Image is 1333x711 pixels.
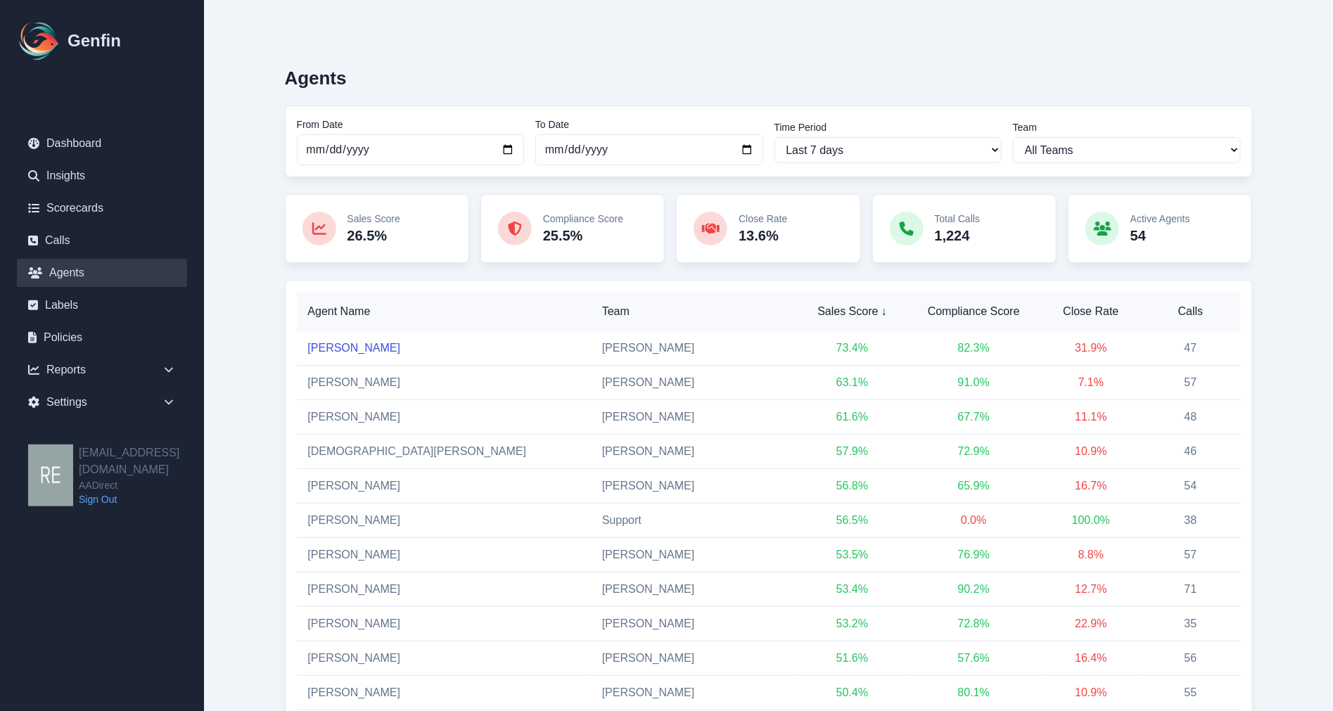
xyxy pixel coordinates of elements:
[881,303,887,320] span: ↓
[308,686,401,698] a: [PERSON_NAME]
[836,686,868,698] span: 50.4 %
[958,617,990,629] span: 72.8 %
[308,480,401,492] a: [PERSON_NAME]
[308,549,401,561] a: [PERSON_NAME]
[1141,366,1241,400] td: 57
[1072,514,1110,526] span: 100.0 %
[1075,480,1106,492] span: 16.7 %
[836,514,868,526] span: 56.5 %
[347,212,400,226] p: Sales Score
[958,480,990,492] span: 65.9 %
[17,291,187,319] a: Labels
[602,652,695,664] span: [PERSON_NAME]
[308,376,401,388] a: [PERSON_NAME]
[1141,469,1241,504] td: 54
[28,444,73,506] img: resqueda@aadirect.com
[958,376,990,388] span: 91.0 %
[958,583,990,595] span: 90.2 %
[1141,400,1241,435] td: 48
[958,652,990,664] span: 57.6 %
[347,226,400,245] p: 26.5%
[836,549,868,561] span: 53.5 %
[308,583,401,595] a: [PERSON_NAME]
[1152,303,1230,320] span: Calls
[308,652,401,664] a: [PERSON_NAME]
[17,129,187,158] a: Dashboard
[17,194,187,222] a: Scorecards
[79,492,204,506] a: Sign Out
[1075,445,1106,457] span: 10.9 %
[1141,607,1241,641] td: 35
[961,514,986,526] span: 0.0 %
[836,411,868,423] span: 61.6 %
[1075,617,1106,629] span: 22.9 %
[308,445,527,457] a: [DEMOGRAPHIC_DATA][PERSON_NAME]
[1052,303,1130,320] span: Close Rate
[958,411,990,423] span: 67.7 %
[836,445,868,457] span: 57.9 %
[836,376,868,388] span: 63.1 %
[79,444,204,478] h2: [EMAIL_ADDRESS][DOMAIN_NAME]
[958,342,990,354] span: 82.3 %
[958,549,990,561] span: 76.9 %
[935,226,981,245] p: 1,224
[1141,641,1241,676] td: 56
[1141,504,1241,538] td: 38
[17,162,187,190] a: Insights
[958,445,990,457] span: 72.9 %
[308,342,401,354] a: [PERSON_NAME]
[602,445,695,457] span: [PERSON_NAME]
[739,212,787,226] p: Close Rate
[17,324,187,352] a: Policies
[68,30,121,52] h1: Genfin
[810,303,895,320] span: Sales Score
[836,342,868,354] span: 73.4 %
[602,376,695,388] span: [PERSON_NAME]
[308,411,401,423] a: [PERSON_NAME]
[917,303,1030,320] span: Compliance Score
[774,120,1002,134] label: Time Period
[1141,331,1241,366] td: 47
[1130,226,1190,245] p: 54
[1141,538,1241,572] td: 57
[79,478,204,492] span: AADirect
[602,514,642,526] span: Support
[602,686,695,698] span: [PERSON_NAME]
[935,212,981,226] p: Total Calls
[602,411,695,423] span: [PERSON_NAME]
[17,356,187,384] div: Reports
[308,303,580,320] span: Agent Name
[602,303,787,320] span: Team
[1078,549,1104,561] span: 8.8 %
[836,583,868,595] span: 53.4 %
[17,259,187,287] a: Agents
[1130,212,1190,226] p: Active Agents
[1075,686,1106,698] span: 10.9 %
[836,480,868,492] span: 56.8 %
[17,226,187,255] a: Calls
[1141,572,1241,607] td: 71
[1013,120,1241,134] label: Team
[739,226,787,245] p: 13.6%
[602,480,695,492] span: [PERSON_NAME]
[1075,583,1106,595] span: 12.7 %
[1078,376,1104,388] span: 7.1 %
[308,617,401,629] a: [PERSON_NAME]
[958,686,990,698] span: 80.1 %
[602,583,695,595] span: [PERSON_NAME]
[543,226,623,245] p: 25.5%
[1075,342,1106,354] span: 31.9 %
[1141,676,1241,710] td: 55
[836,617,868,629] span: 53.2 %
[602,617,695,629] span: [PERSON_NAME]
[543,212,623,226] p: Compliance Score
[1075,652,1106,664] span: 16.4 %
[17,18,62,63] img: Logo
[602,342,695,354] span: [PERSON_NAME]
[602,549,695,561] span: [PERSON_NAME]
[535,117,763,132] label: To Date
[17,388,187,416] div: Settings
[297,117,525,132] label: From Date
[1075,411,1106,423] span: 11.1 %
[285,68,347,89] h2: Agents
